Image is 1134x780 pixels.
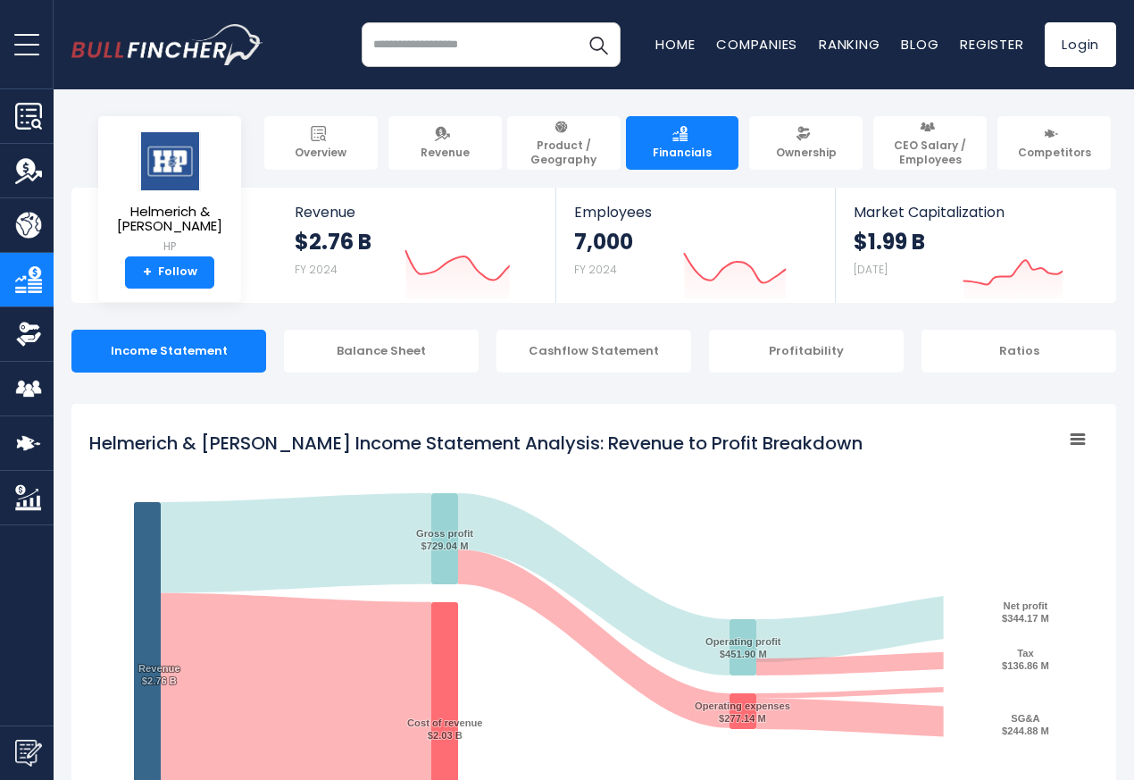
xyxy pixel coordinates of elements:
a: Employees 7,000 FY 2024 [556,188,834,303]
a: Register [960,35,1023,54]
small: HP [113,239,227,255]
text: Revenue $2.76 B [138,663,180,686]
a: Product / Geography [507,116,621,170]
a: Login [1045,22,1116,67]
a: Go to homepage [71,24,263,65]
a: Revenue [388,116,502,170]
div: Balance Sheet [284,330,479,373]
span: Ownership [776,146,837,160]
text: Tax $136.86 M [1002,648,1049,671]
span: Market Capitalization [854,204,1096,221]
button: Search [576,22,621,67]
a: Overview [264,116,378,170]
text: Operating profit $451.90 M [705,636,781,659]
a: Blog [901,35,938,54]
a: Ranking [819,35,880,54]
text: Gross profit $729.04 M [416,528,473,551]
img: bullfincher logo [71,24,263,65]
span: Revenue [295,204,538,221]
text: Cost of revenue $2.03 B [407,717,483,741]
strong: $2.76 B [295,228,371,256]
a: Home [655,35,695,54]
span: Revenue [421,146,470,160]
text: Net profit $344.17 M [1002,600,1049,624]
text: SG&A $244.88 M [1002,713,1049,736]
a: CEO Salary / Employees [873,116,987,170]
div: Income Statement [71,330,266,373]
strong: + [143,264,152,281]
text: Operating expenses $277.14 M [695,700,790,724]
span: Employees [574,204,816,221]
strong: 7,000 [574,228,633,256]
a: Market Capitalization $1.99 B [DATE] [836,188,1114,303]
a: Companies [716,35,797,54]
span: Helmerich & [PERSON_NAME] [113,205,227,234]
small: FY 2024 [574,262,617,277]
a: Ownership [749,116,863,170]
span: Financials [653,146,712,160]
span: Competitors [1018,146,1091,160]
tspan: Helmerich & [PERSON_NAME] Income Statement Analysis: Revenue to Profit Breakdown [89,431,863,456]
div: Ratios [921,330,1116,373]
span: Product / Geography [515,138,613,166]
a: Helmerich & [PERSON_NAME] HP [112,130,228,256]
a: Competitors [997,116,1111,170]
a: +Follow [125,256,214,289]
small: [DATE] [854,262,888,277]
a: Revenue $2.76 B FY 2024 [277,188,556,303]
img: Ownership [15,321,42,348]
span: CEO Salary / Employees [881,138,979,166]
div: Cashflow Statement [496,330,691,373]
strong: $1.99 B [854,228,925,256]
span: Overview [295,146,346,160]
div: Profitability [709,330,904,373]
a: Financials [626,116,739,170]
small: FY 2024 [295,262,338,277]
